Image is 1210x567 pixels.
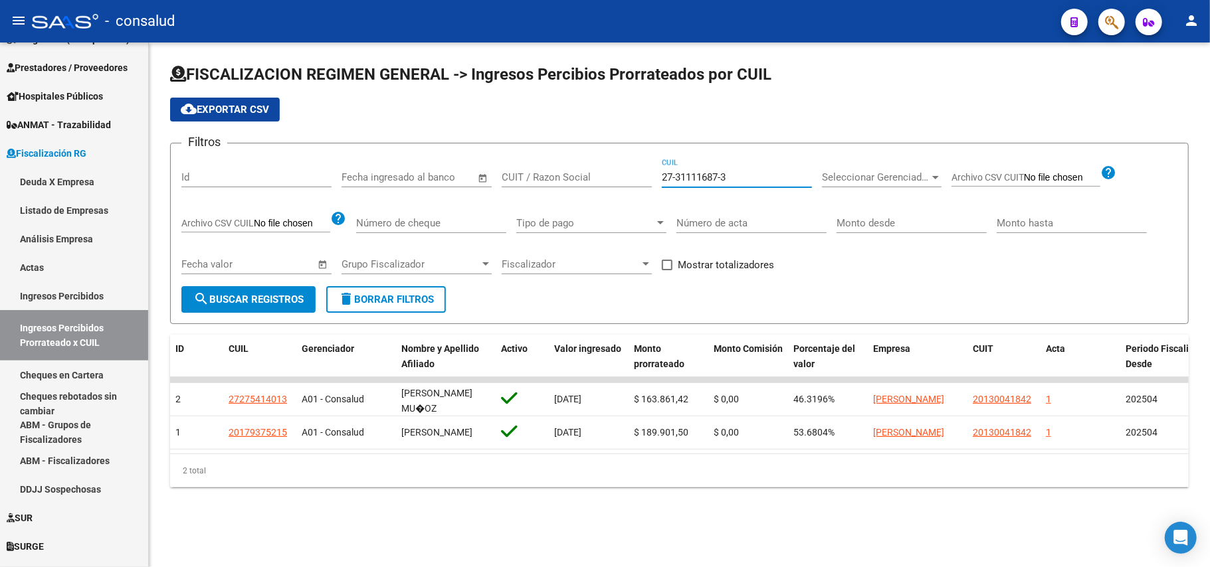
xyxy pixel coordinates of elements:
[714,394,739,404] span: $ 0,00
[7,146,86,161] span: Fiscalización RG
[296,335,396,378] datatable-header-cell: Gerenciador
[516,217,655,229] span: Tipo de pago
[554,343,621,354] span: Valor ingresado
[973,343,993,354] span: CUIT
[793,394,835,404] span: 46.3196%
[170,454,1189,487] div: 2 total
[554,427,581,438] span: [DATE]
[181,218,254,228] span: Archivo CSV CUIL
[181,101,197,117] mat-icon: cloud_download
[170,65,771,84] span: FISCALIZACION REGIMEN GENERAL -> Ingresos Percibios Prorrateados por CUIL
[181,104,269,116] span: Exportar CSV
[302,343,354,354] span: Gerenciador
[7,539,44,554] span: SURGE
[338,291,354,307] mat-icon: delete
[342,171,395,183] input: Fecha inicio
[1046,343,1065,354] span: Acta
[634,427,688,438] span: $ 189.901,50
[714,427,739,438] span: $ 0,00
[229,427,287,438] span: 20179375215
[229,394,287,404] span: 27275414013
[714,343,783,354] span: Monto Comisión
[330,210,346,226] mat-icon: help
[868,335,967,378] datatable-header-cell: Empresa
[554,394,581,404] span: [DATE]
[170,98,280,121] button: Exportar CSV
[973,394,1031,404] span: 20130041842
[193,293,304,305] span: Buscar Registros
[342,258,480,270] span: Grupo Fiscalizador
[496,335,549,378] datatable-header-cell: Activo
[338,293,434,305] span: Borrar Filtros
[302,394,364,404] span: A01 - Consalud
[254,218,330,230] input: Archivo CSV CUIL
[316,257,331,272] button: Open calendar
[401,343,479,369] span: Nombre y Apellido Afiliado
[967,335,1041,378] datatable-header-cell: CUIT
[629,335,708,378] datatable-header-cell: Monto prorrateado
[793,343,855,369] span: Porcentaje del valor
[247,258,312,270] input: Fecha fin
[1024,172,1100,184] input: Archivo CSV CUIT
[501,343,528,354] span: Activo
[170,335,223,378] datatable-header-cell: ID
[175,427,181,438] span: 1
[873,427,944,438] span: [PERSON_NAME]
[7,60,128,75] span: Prestadores / Proveedores
[326,286,446,313] button: Borrar Filtros
[788,335,868,378] datatable-header-cell: Porcentaje del valor
[407,171,472,183] input: Fecha fin
[873,394,944,404] span: [PERSON_NAME]
[302,427,364,438] span: A01 - Consalud
[193,291,209,307] mat-icon: search
[7,89,103,104] span: Hospitales Públicos
[952,172,1024,183] span: Archivo CSV CUIT
[1126,394,1158,404] span: 202504
[1165,522,1197,554] div: Open Intercom Messenger
[549,335,629,378] datatable-header-cell: Valor ingresado
[11,13,27,29] mat-icon: menu
[678,257,774,273] span: Mostrar totalizadores
[634,394,688,404] span: $ 163.861,42
[1126,343,1209,369] span: Periodo Fiscalizado Desde
[181,133,227,151] h3: Filtros
[105,7,175,36] span: - consalud
[634,343,684,369] span: Monto prorrateado
[401,427,472,438] span: [PERSON_NAME]
[502,258,640,270] span: Fiscalizador
[7,511,33,525] span: SUR
[793,427,835,438] span: 53.6804%
[1046,425,1051,440] div: 1
[1046,392,1051,407] div: 1
[229,343,249,354] span: CUIL
[175,394,181,404] span: 2
[181,258,235,270] input: Fecha inicio
[401,388,472,414] span: [PERSON_NAME] MU�OZ
[708,335,788,378] datatable-header-cell: Monto Comisión
[223,335,296,378] datatable-header-cell: CUIL
[175,343,184,354] span: ID
[7,118,111,132] span: ANMAT - Trazabilidad
[1183,13,1199,29] mat-icon: person
[396,335,496,378] datatable-header-cell: Nombre y Apellido Afiliado
[476,171,491,186] button: Open calendar
[873,343,910,354] span: Empresa
[1126,427,1158,438] span: 202504
[1100,165,1116,181] mat-icon: help
[822,171,930,183] span: Seleccionar Gerenciador
[1041,335,1120,378] datatable-header-cell: Acta
[973,427,1031,438] span: 20130041842
[181,286,316,313] button: Buscar Registros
